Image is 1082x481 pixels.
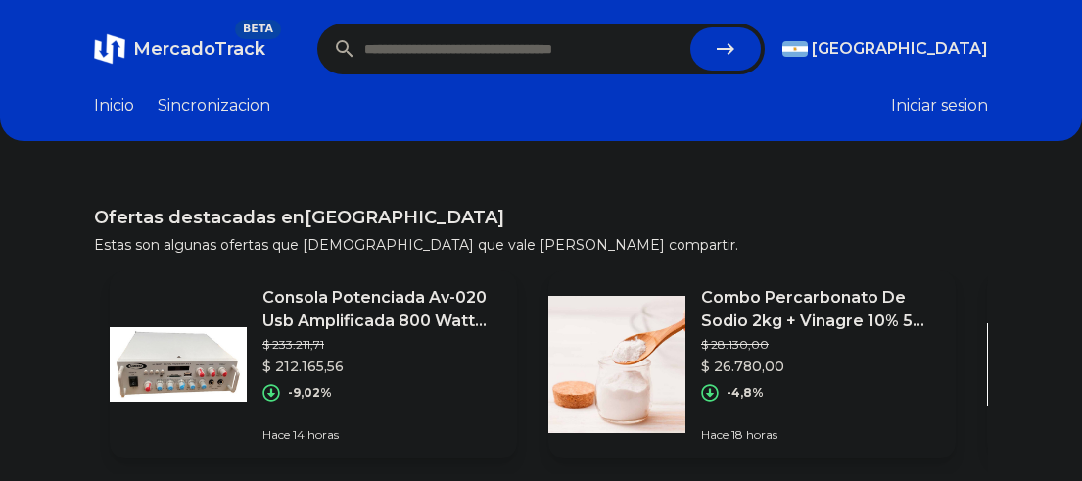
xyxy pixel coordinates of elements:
p: Consola Potenciada Av-020 Usb Amplificada 800 Watt Bluetooth [262,286,501,333]
a: Featured imageConsola Potenciada Av-020 Usb Amplificada 800 Watt Bluetooth$ 233.211,71$ 212.165,5... [110,270,517,458]
button: Iniciar sesion [891,94,988,118]
span: [GEOGRAPHIC_DATA] [812,37,988,61]
p: $ 26.780,00 [701,357,940,376]
a: Featured imageCombo Percarbonato De Sodio 2kg + Vinagre 10% 5 Litros$ 28.130,00$ 26.780,00-4,8%Ha... [548,270,956,458]
img: Featured image [548,296,685,433]
h1: Ofertas destacadas en [GEOGRAPHIC_DATA] [94,204,988,231]
p: Combo Percarbonato De Sodio 2kg + Vinagre 10% 5 Litros [701,286,940,333]
p: -9,02% [288,385,332,401]
img: Featured image [110,296,247,433]
p: $ 212.165,56 [262,357,501,376]
p: Hace 18 horas [701,427,940,443]
p: Hace 14 horas [262,427,501,443]
a: Sincronizacion [158,94,270,118]
img: Argentina [782,41,808,57]
p: -4,8% [727,385,764,401]
button: [GEOGRAPHIC_DATA] [782,37,988,61]
a: MercadoTrackBETA [94,33,265,65]
span: MercadoTrack [133,38,265,60]
span: BETA [235,20,281,39]
a: Inicio [94,94,134,118]
p: $ 28.130,00 [701,337,940,353]
img: MercadoTrack [94,33,125,65]
p: $ 233.211,71 [262,337,501,353]
p: Estas son algunas ofertas que [DEMOGRAPHIC_DATA] que vale [PERSON_NAME] compartir. [94,235,988,255]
